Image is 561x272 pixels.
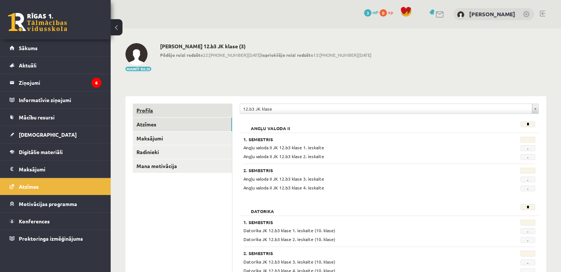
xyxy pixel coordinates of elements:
a: Mana motivācija [133,159,232,173]
button: Mainīt bildi [125,67,151,71]
span: Angļu valoda II JK 12.b3 klase 3. ieskaite [243,176,324,182]
h2: Datorika [243,204,281,212]
a: Atzīmes [10,178,101,195]
a: [PERSON_NAME] [469,10,515,18]
a: Mācību resursi [10,109,101,126]
span: - [520,228,535,234]
span: Digitālie materiāli [19,149,63,155]
h3: 1. Semestris [243,137,485,142]
span: Mācību resursi [19,114,55,121]
a: [DEMOGRAPHIC_DATA] [10,126,101,143]
b: Pēdējo reizi redzēts [160,52,203,58]
span: Datorika JK 12.b3 klase 1. ieskaite (10. klase) [243,227,335,233]
span: 0 [380,9,387,17]
span: - [520,259,535,265]
span: Konferences [19,218,50,224]
span: Datorika JK 12.b3 klase 2. ieskaite (10. klase) [243,236,335,242]
a: 12.b3 JK klase [240,104,539,114]
a: Sākums [10,39,101,56]
a: Radinieki [133,145,232,159]
span: 22:[PHONE_NUMBER][DATE] 13:[PHONE_NUMBER][DATE] [160,52,371,58]
a: Aktuāli [10,57,101,74]
h3: 1. Semestris [243,220,485,225]
a: 3 mP [364,9,378,15]
a: Atzīmes [133,118,232,131]
span: - [520,145,535,151]
i: 6 [91,78,101,88]
span: Angļu valoda II JK 12.b3 klase 2. ieskaite [243,153,324,159]
b: Iepriekšējo reizi redzēts [261,52,313,58]
a: Informatīvie ziņojumi [10,91,101,108]
span: Aktuāli [19,62,37,69]
legend: Maksājumi [19,161,101,178]
a: Maksājumi [10,161,101,178]
legend: Ziņojumi [19,74,101,91]
a: Konferences [10,213,101,230]
img: Anastasija Žukova [125,43,148,65]
a: Maksājumi [133,132,232,145]
span: - [520,237,535,243]
img: Anastasija Žukova [457,11,464,18]
span: - [520,154,535,160]
a: Motivācijas programma [10,195,101,212]
a: 0 xp [380,9,396,15]
a: Profils [133,104,232,117]
h3: 2. Semestris [243,251,485,256]
span: Angļu valoda II JK 12.b3 klase 1. ieskaite [243,144,324,150]
a: Ziņojumi6 [10,74,101,91]
span: Sākums [19,45,38,51]
span: - [520,177,535,182]
span: Proktoringa izmēģinājums [19,235,83,242]
a: Proktoringa izmēģinājums [10,230,101,247]
span: - [520,185,535,191]
a: Digitālie materiāli [10,143,101,160]
span: Datorika JK 12.b3 klase 3. ieskaite (10. klase) [243,259,335,265]
span: Angļu valoda II JK 12.b3 klase 4. ieskaite [243,185,324,191]
span: [DEMOGRAPHIC_DATA] [19,131,77,138]
a: Rīgas 1. Tālmācības vidusskola [8,13,67,31]
h2: Angļu valoda II [243,121,298,129]
span: 12.b3 JK klase [243,104,529,114]
legend: Informatīvie ziņojumi [19,91,101,108]
span: xp [388,9,393,15]
span: 3 [364,9,371,17]
span: Motivācijas programma [19,200,77,207]
span: mP [373,9,378,15]
h2: [PERSON_NAME] 12.b3 JK klase (3) [160,43,371,49]
span: Atzīmes [19,183,39,190]
h3: 2. Semestris [243,168,485,173]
